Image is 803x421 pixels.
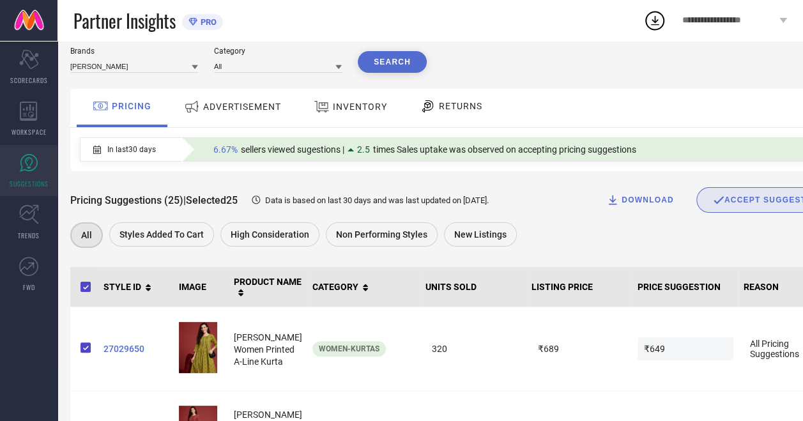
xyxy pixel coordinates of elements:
[234,332,302,367] span: [PERSON_NAME] Women Printed A-Line Kurta
[207,141,643,158] div: Percentage of sellers who have viewed suggestions for the current Insight Type
[70,47,198,56] div: Brands
[10,179,49,188] span: SUGGESTIONS
[643,9,666,32] div: Open download list
[425,337,521,360] span: 320
[10,75,48,85] span: SCORECARDS
[73,8,176,34] span: Partner Insights
[229,267,307,307] th: PRODUCT NAME
[333,102,387,112] span: INVENTORY
[186,194,238,206] span: Selected 25
[183,194,186,206] span: |
[590,187,690,213] button: DOWNLOAD
[214,47,342,56] div: Category
[213,144,238,155] span: 6.67%
[197,17,217,27] span: PRO
[98,267,174,307] th: STYLE ID
[357,144,370,155] span: 2.5
[23,282,35,292] span: FWD
[606,194,674,206] div: DOWNLOAD
[179,322,217,373] img: 7daf9829-5645-446c-9d64-03eb4748f5591706854350443-Anouk-Women-Kurtas-971706854350063-1.jpg
[420,267,526,307] th: UNITS SOLD
[174,267,229,307] th: IMAGE
[107,145,156,154] span: In last 30 days
[70,194,183,206] span: Pricing Suggestions (25)
[265,195,489,205] span: Data is based on last 30 days and was last updated on [DATE] .
[358,51,427,73] button: Search
[373,144,636,155] span: times Sales uptake was observed on accepting pricing suggestions
[203,102,281,112] span: ADVERTISEMENT
[11,127,47,137] span: WORKSPACE
[231,229,309,240] span: High Consideration
[81,230,92,240] span: All
[336,229,427,240] span: Non Performing Styles
[18,231,40,240] span: TRENDS
[638,337,733,360] span: ₹649
[454,229,507,240] span: New Listings
[439,101,482,111] span: RETURNS
[532,337,627,360] span: ₹689
[319,344,379,353] span: Women-Kurtas
[241,144,344,155] span: sellers viewed sugestions |
[112,101,151,111] span: PRICING
[526,267,632,307] th: LISTING PRICE
[103,344,169,354] a: 27029650
[307,267,420,307] th: CATEGORY
[119,229,204,240] span: Styles Added To Cart
[632,267,738,307] th: PRICE SUGGESTION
